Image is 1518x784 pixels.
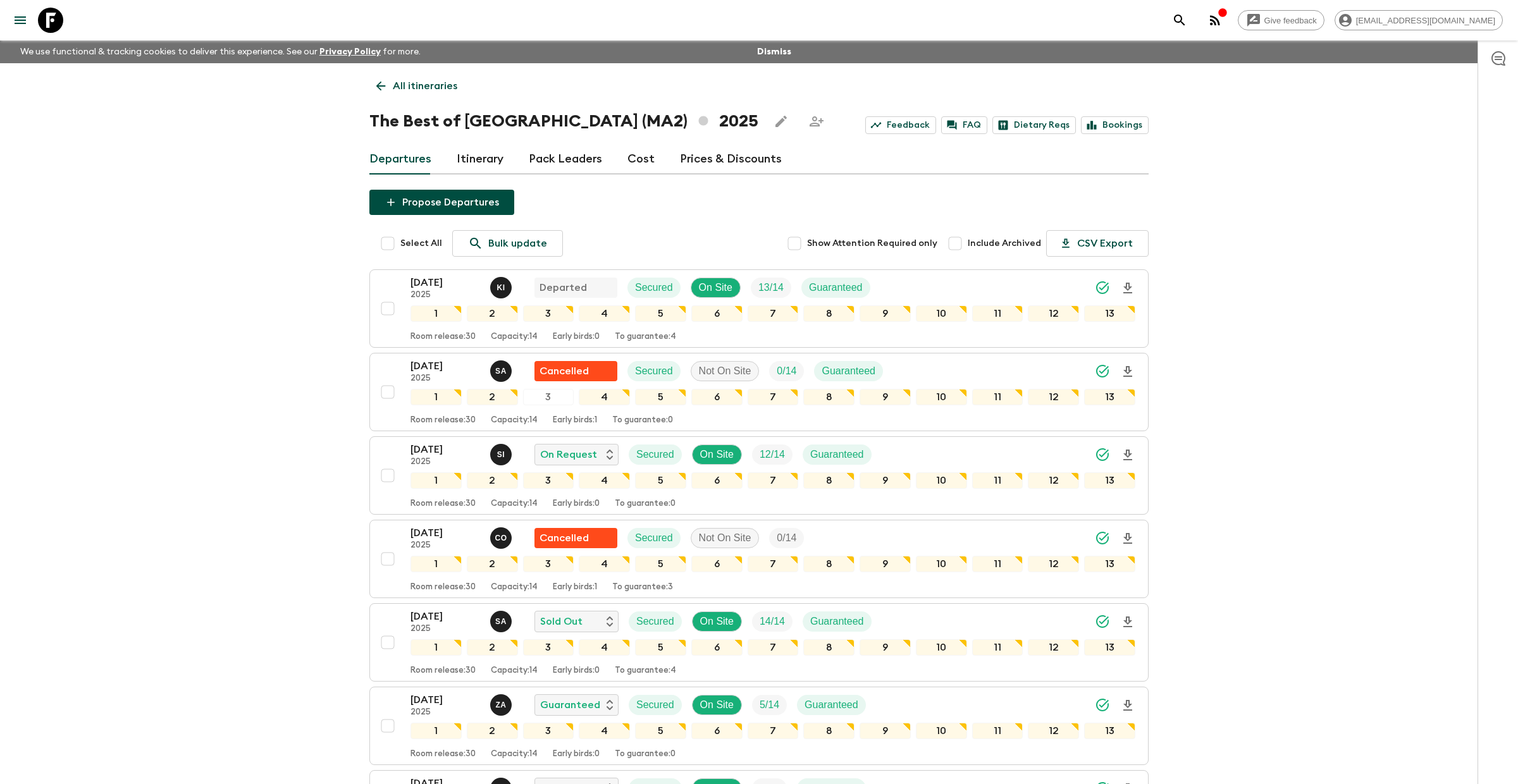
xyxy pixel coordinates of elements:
button: Dismiss [754,43,794,61]
div: 9 [860,639,911,656]
div: On Site [692,695,742,715]
p: Room release: 30 [410,499,476,509]
p: Room release: 30 [410,415,476,426]
div: 9 [860,556,911,572]
button: [DATE]2025Said IsouktanOn RequestSecuredOn SiteTrip FillGuaranteed12345678910111213Room release:3... [369,436,1149,515]
div: Trip Fill [751,278,791,298]
div: 13 [1084,639,1135,656]
div: [EMAIL_ADDRESS][DOMAIN_NAME] [1335,10,1503,30]
p: To guarantee: 4 [615,666,676,676]
div: 13 [1084,556,1135,572]
p: Guaranteed [810,447,864,462]
div: 6 [691,472,743,489]
p: [DATE] [410,609,480,624]
svg: Download Onboarding [1120,531,1135,546]
a: Departures [369,144,431,175]
p: Room release: 30 [410,749,476,759]
span: Khaled Ingrioui [490,281,514,291]
div: 11 [972,472,1023,489]
p: Capacity: 14 [491,749,538,759]
div: 4 [579,639,630,656]
svg: Synced Successfully [1095,697,1110,713]
p: Secured [635,280,673,295]
div: 8 [803,556,855,572]
div: 3 [523,389,574,405]
p: Capacity: 14 [491,332,538,342]
a: Pack Leaders [529,144,602,175]
div: Not On Site [691,361,760,381]
div: 6 [691,639,743,656]
p: 2025 [410,624,480,634]
p: Guaranteed [809,280,863,295]
div: 7 [748,639,799,656]
div: 7 [748,723,799,739]
p: [DATE] [410,525,480,541]
button: menu [8,8,33,33]
div: Trip Fill [752,611,793,632]
p: Room release: 30 [410,666,476,676]
div: Flash Pack cancellation [534,361,617,381]
div: 2 [467,472,518,489]
p: On Site [700,447,734,462]
svg: Download Onboarding [1120,698,1135,713]
button: [DATE]2025Samir AchahriSold OutSecuredOn SiteTrip FillGuaranteed12345678910111213Room release:30C... [369,603,1149,682]
a: Prices & Discounts [680,144,782,175]
div: 2 [467,389,518,405]
div: Secured [627,278,681,298]
p: C O [495,533,507,543]
div: 3 [523,556,574,572]
svg: Download Onboarding [1120,448,1135,463]
div: 13 [1084,723,1135,739]
div: 2 [467,556,518,572]
div: 9 [860,723,911,739]
div: 12 [1028,305,1079,322]
a: FAQ [941,116,987,134]
a: Bookings [1081,116,1149,134]
p: On Request [540,447,597,462]
div: 7 [748,305,799,322]
button: SA [490,611,514,632]
div: 6 [691,556,743,572]
p: 13 / 14 [758,280,784,295]
a: Cost [627,144,655,175]
div: 3 [523,723,574,739]
p: 5 / 14 [760,697,779,713]
p: Z A [495,700,506,710]
div: 4 [579,305,630,322]
div: 6 [691,723,743,739]
div: 1 [410,723,462,739]
p: On Site [699,280,732,295]
p: We use functional & tracking cookies to deliver this experience. See our for more. [15,40,426,63]
svg: Synced Successfully [1095,530,1110,546]
div: Secured [629,444,682,465]
a: Itinerary [457,144,503,175]
div: 12 [1028,472,1079,489]
div: 13 [1084,389,1135,405]
div: 12 [1028,556,1079,572]
p: [DATE] [410,275,480,290]
p: On Site [700,614,734,629]
svg: Download Onboarding [1120,281,1135,296]
button: Propose Departures [369,190,514,215]
div: 3 [523,472,574,489]
button: [DATE]2025Khaled IngriouiDepartedSecuredOn SiteTrip FillGuaranteed12345678910111213Room release:3... [369,269,1149,348]
p: 0 / 14 [777,530,796,546]
div: 10 [916,305,967,322]
p: Early birds: 1 [553,415,597,426]
div: 4 [579,389,630,405]
div: 7 [748,472,799,489]
div: 11 [972,639,1023,656]
div: 8 [803,639,855,656]
div: 8 [803,305,855,322]
p: 2025 [410,290,480,300]
p: 12 / 14 [760,447,785,462]
button: [DATE]2025Zakaria AchahriGuaranteedSecuredOn SiteTrip FillGuaranteed12345678910111213Room release... [369,687,1149,765]
div: 1 [410,389,462,405]
div: 1 [410,639,462,656]
div: Trip Fill [769,528,804,548]
p: All itineraries [393,78,457,94]
p: [DATE] [410,442,480,457]
p: Secured [636,447,674,462]
p: Not On Site [699,364,751,379]
p: S A [495,616,507,627]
